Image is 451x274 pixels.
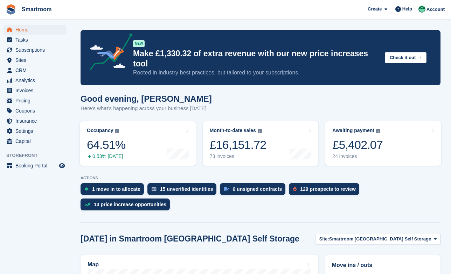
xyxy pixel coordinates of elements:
[152,187,157,191] img: verify_identity-adf6edd0f0f0b5bbfe63781bf79b02c33cf7c696d77639b501bdc392416b5a36.svg
[293,187,297,191] img: prospect-51fa495bee0391a8d652442698ab0144808aea92771e9ea1ae160a38d050c398.svg
[368,6,382,13] span: Create
[402,6,412,13] span: Help
[84,33,133,73] img: price-adjustments-announcement-icon-8257ccfd72463d97f412b2fc003d46551f7dbcb40ab6d574587a9cd5c0d94...
[4,106,66,116] a: menu
[4,116,66,126] a: menu
[315,233,440,245] button: Site: Smartroom [GEOGRAPHIC_DATA] Self Storage
[4,96,66,106] a: menu
[385,52,426,64] button: Check it out →
[233,186,282,192] div: 6 unsigned contracts
[81,199,173,214] a: 13 price increase opportunities
[133,69,379,77] p: Rooted in industry best practices, but tailored to your subscriptions.
[203,121,319,166] a: Month-to-date sales £16,151.72 73 invoices
[4,86,66,95] a: menu
[4,35,66,45] a: menu
[418,6,425,13] img: Jacob Gabriel
[15,35,57,45] span: Tasks
[81,234,299,244] h2: [DATE] in Smartroom [GEOGRAPHIC_DATA] Self Storage
[147,183,220,199] a: 15 unverified identities
[81,176,440,180] p: ACTIONS
[210,128,256,134] div: Month-to-date sales
[15,25,57,35] span: Home
[4,65,66,75] a: menu
[332,153,383,159] div: 24 invoices
[329,236,431,243] span: Smartroom [GEOGRAPHIC_DATA] Self Storage
[4,161,66,171] a: menu
[319,236,329,243] span: Site:
[4,126,66,136] a: menu
[289,183,363,199] a: 129 prospects to review
[85,187,89,191] img: move_ins_to_allocate_icon-fdf77a2bb77ea45bf5b3d319d69a93e2d87916cf1d5bf7949dd705db3b84f3ca.svg
[133,49,379,69] p: Make £1,330.32 of extra revenue with our new price increases tool
[15,55,57,65] span: Sites
[80,121,196,166] a: Occupancy 64.51% 0.53% [DATE]
[15,136,57,146] span: Capital
[94,202,166,207] div: 13 price increase opportunities
[210,153,266,159] div: 73 invoices
[58,161,66,170] a: Preview store
[15,96,57,106] span: Pricing
[92,186,140,192] div: 1 move in to allocate
[4,25,66,35] a: menu
[15,86,57,95] span: Invoices
[88,261,99,268] h2: Map
[6,152,70,159] span: Storefront
[332,138,383,152] div: £5,402.07
[87,153,125,159] div: 0.53% [DATE]
[19,3,54,15] a: Smartroom
[115,129,119,133] img: icon-info-grey-7440780725fd019a000dd9b08b2336e03edf1995a4989e88bcd33f0948082b44.svg
[15,45,57,55] span: Subscriptions
[376,129,380,133] img: icon-info-grey-7440780725fd019a000dd9b08b2336e03edf1995a4989e88bcd33f0948082b44.svg
[210,138,266,152] div: £16,151.72
[87,138,125,152] div: 64.51%
[15,161,57,171] span: Booking Portal
[4,55,66,65] a: menu
[224,187,229,191] img: contract_signature_icon-13c848040528278c33f63329250d36e43548de30e8caae1d1a13099fd9432cc5.svg
[15,75,57,85] span: Analytics
[325,121,441,166] a: Awaiting payment £5,402.07 24 invoices
[332,128,374,134] div: Awaiting payment
[4,75,66,85] a: menu
[4,45,66,55] a: menu
[81,183,147,199] a: 1 move in to allocate
[300,186,356,192] div: 129 prospects to review
[15,106,57,116] span: Coupons
[81,104,212,113] p: Here's what's happening across your business [DATE]
[4,136,66,146] a: menu
[332,261,434,269] h2: Move ins / outs
[87,128,113,134] div: Occupancy
[258,129,262,133] img: icon-info-grey-7440780725fd019a000dd9b08b2336e03edf1995a4989e88bcd33f0948082b44.svg
[15,116,57,126] span: Insurance
[15,126,57,136] span: Settings
[133,40,145,47] div: NEW
[426,6,445,13] span: Account
[6,4,16,15] img: stora-icon-8386f47178a22dfd0bd8f6a31ec36ba5ce8667c1dd55bd0f319d3a0aa187defe.svg
[160,186,213,192] div: 15 unverified identities
[85,203,90,206] img: price_increase_opportunities-93ffe204e8149a01c8c9dc8f82e8f89637d9d84a8eef4429ea346261dce0b2c0.svg
[81,94,212,103] h1: Good evening, [PERSON_NAME]
[15,65,57,75] span: CRM
[220,183,289,199] a: 6 unsigned contracts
